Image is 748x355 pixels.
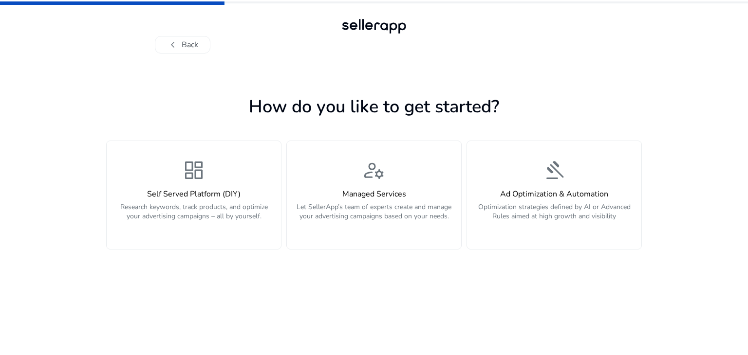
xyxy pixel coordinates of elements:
[112,202,275,231] p: Research keywords, track products, and optimize your advertising campaigns – all by yourself.
[182,159,206,182] span: dashboard
[112,190,275,199] h4: Self Served Platform (DIY)
[467,141,642,249] button: gavelAd Optimization & AutomationOptimization strategies defined by AI or Advanced Rules aimed at...
[293,190,455,199] h4: Managed Services
[542,159,566,182] span: gavel
[362,159,386,182] span: manage_accounts
[293,202,455,231] p: Let SellerApp’s team of experts create and manage your advertising campaigns based on your needs.
[473,190,636,199] h4: Ad Optimization & Automation
[286,141,462,249] button: manage_accountsManaged ServicesLet SellerApp’s team of experts create and manage your advertising...
[106,96,642,117] h1: How do you like to get started?
[167,39,179,51] span: chevron_left
[155,36,210,53] button: chevron_leftBack
[473,202,636,231] p: Optimization strategies defined by AI or Advanced Rules aimed at high growth and visibility
[106,141,281,249] button: dashboardSelf Served Platform (DIY)Research keywords, track products, and optimize your advertisi...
